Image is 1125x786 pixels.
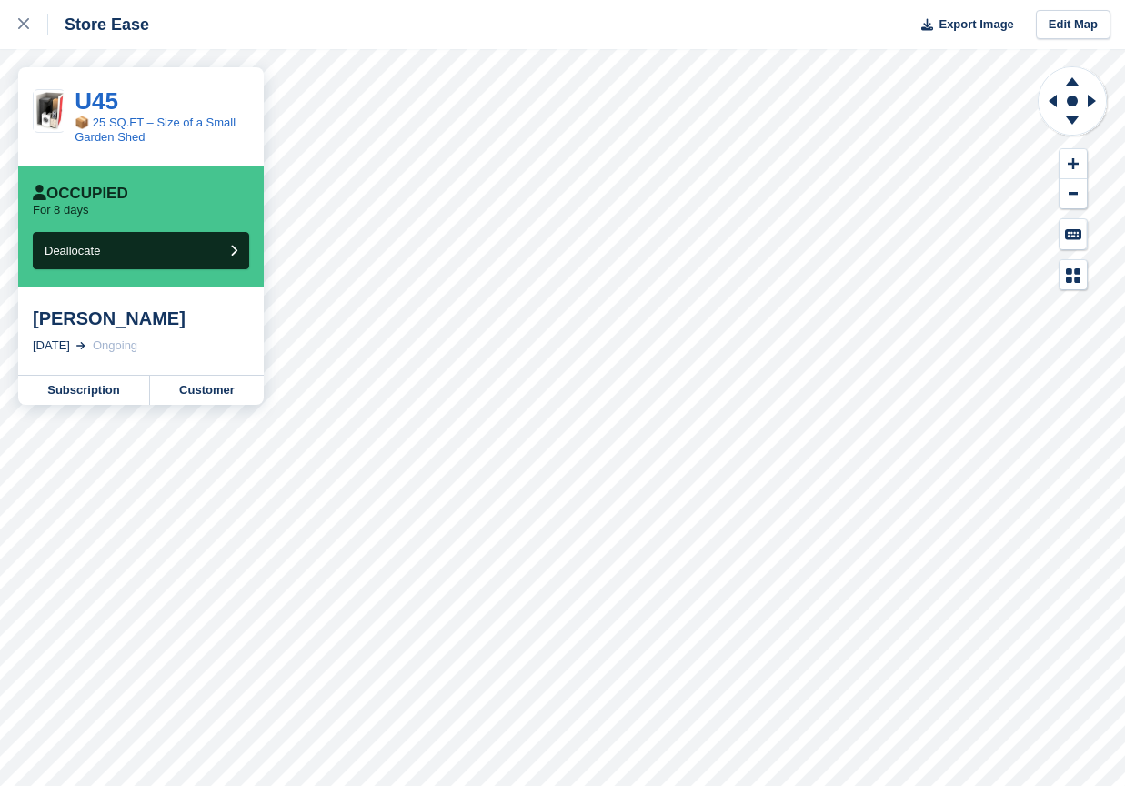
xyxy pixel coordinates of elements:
[1060,179,1087,209] button: Zoom Out
[910,10,1014,40] button: Export Image
[33,185,128,203] div: Occupied
[150,376,264,405] a: Customer
[76,342,85,349] img: arrow-right-light-icn-cde0832a797a2874e46488d9cf13f60e5c3a73dbe684e267c42b8395dfbc2abf.svg
[34,91,65,131] img: 25%20SQ%20Ft%20Unit.jpg
[93,337,137,355] div: Ongoing
[1060,260,1087,290] button: Map Legend
[939,15,1013,34] span: Export Image
[75,116,236,144] a: 📦 25 SQ.FT – Size of a Small Garden Shed
[33,307,249,329] div: [PERSON_NAME]
[1060,149,1087,179] button: Zoom In
[18,376,150,405] a: Subscription
[33,203,88,217] p: For 8 days
[33,337,70,355] div: [DATE]
[48,14,149,35] div: Store Ease
[1036,10,1110,40] a: Edit Map
[75,87,118,115] a: U45
[45,244,100,257] span: Deallocate
[33,232,249,269] button: Deallocate
[1060,219,1087,249] button: Keyboard Shortcuts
